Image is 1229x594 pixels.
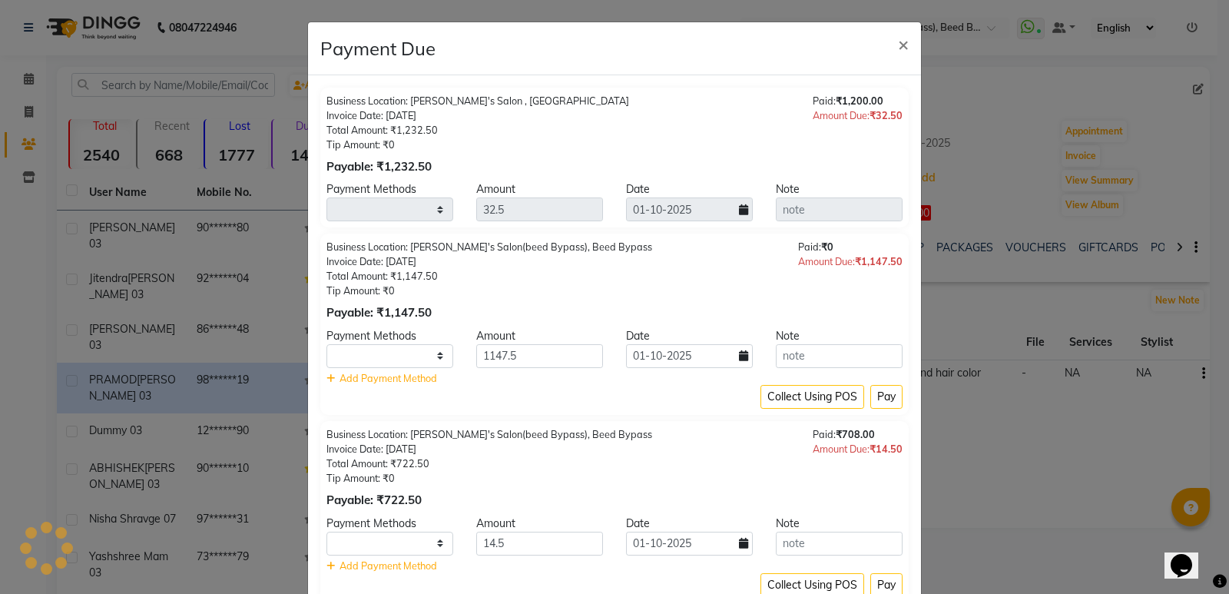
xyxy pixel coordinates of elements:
input: note [776,344,903,368]
div: Date [614,328,764,344]
div: Business Location: [PERSON_NAME]'s Salon(beed Bypass), Beed Bypass [326,240,652,254]
div: Payment Methods [315,181,465,197]
button: Pay [870,385,903,409]
div: Business Location: [PERSON_NAME]'s Salon(beed Bypass), Beed Bypass [326,427,652,442]
div: Note [764,181,914,197]
input: Amount [476,532,603,556]
div: Tip Amount: ₹0 [326,138,629,152]
input: note [776,197,903,221]
input: yyyy-mm-dd [626,344,753,368]
div: Payment Methods [315,516,465,532]
div: Business Location: [PERSON_NAME]'s Salon , [GEOGRAPHIC_DATA] [326,94,629,108]
span: ₹1,200.00 [836,95,883,107]
div: Paid: [813,94,903,108]
span: ₹0 [821,241,833,253]
input: yyyy-mm-dd [626,532,753,556]
div: Invoice Date: [DATE] [326,254,652,269]
span: ₹14.50 [870,443,903,455]
div: Note [764,328,914,344]
div: Date [614,516,764,532]
span: ₹32.50 [870,109,903,121]
div: Total Amount: ₹722.50 [326,456,652,471]
button: Close [886,22,921,65]
div: Tip Amount: ₹0 [326,471,652,486]
div: Paid: [798,240,903,254]
div: Note [764,516,914,532]
span: ₹1,147.50 [855,255,903,267]
input: note [776,532,903,556]
div: Payment Methods [315,328,465,344]
span: Add Payment Method [340,559,437,572]
div: Date [614,181,764,197]
h4: Payment Due [320,35,436,62]
div: Amount Due: [798,254,903,269]
div: Amount Due: [813,108,903,123]
input: Amount [476,344,603,368]
div: Total Amount: ₹1,147.50 [326,269,652,284]
iframe: chat widget [1164,533,1214,579]
button: Collect Using POS [760,385,864,409]
input: yyyy-mm-dd [626,197,753,221]
span: ₹708.00 [836,428,875,440]
div: Amount [465,328,614,344]
div: Total Amount: ₹1,232.50 [326,123,629,138]
div: Paid: [813,427,903,442]
span: Add Payment Method [340,372,437,384]
div: Invoice Date: [DATE] [326,442,652,456]
div: Payable: ₹722.50 [326,492,652,509]
div: Amount [465,181,614,197]
div: Payable: ₹1,232.50 [326,158,629,176]
div: Invoice Date: [DATE] [326,108,629,123]
div: Tip Amount: ₹0 [326,284,652,298]
div: Amount Due: [813,442,903,456]
div: Amount [465,516,614,532]
input: Amount [476,197,603,221]
span: × [898,32,909,55]
div: Payable: ₹1,147.50 [326,304,652,322]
